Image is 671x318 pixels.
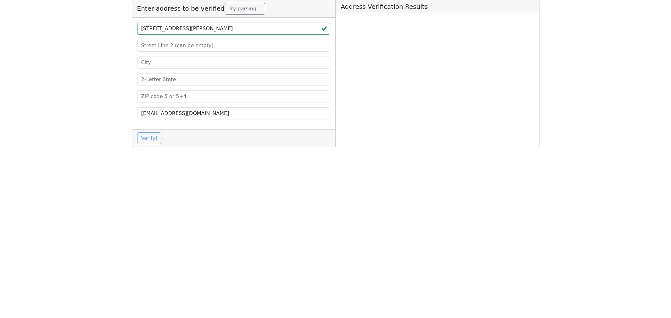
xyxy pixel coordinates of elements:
input: 2-Letter State [137,74,331,85]
input: Street Line 2 (can be empty) [137,40,331,52]
h5: Enter address to be verified [132,0,336,18]
h5: Address Verification Results [336,0,539,13]
input: Your Email [137,107,331,119]
input: Street Line 1 [137,23,331,35]
input: City [137,57,331,69]
button: Try parsing... [225,3,265,15]
input: ZIP code 5 or 5+4 [137,90,331,102]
